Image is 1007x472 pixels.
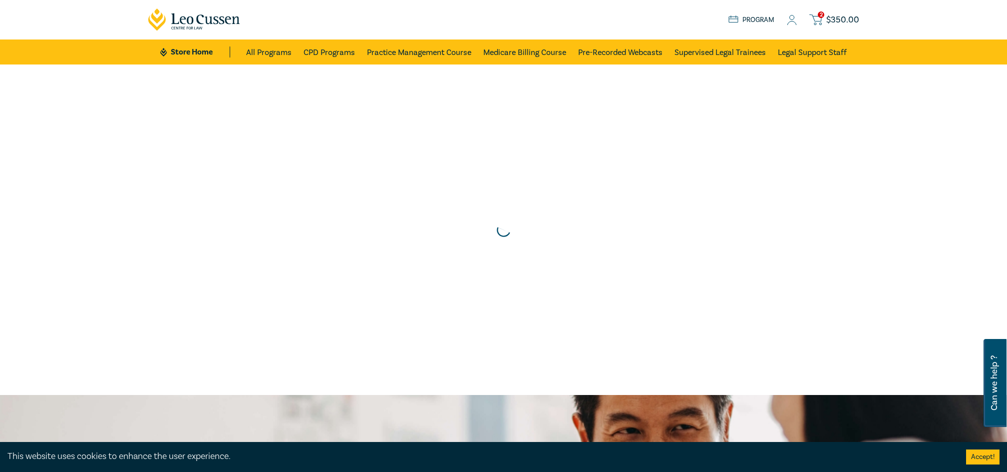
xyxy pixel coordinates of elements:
button: Accept cookies [966,449,1000,464]
a: Pre-Recorded Webcasts [578,39,663,64]
a: Program [728,14,775,25]
span: $ 350.00 [826,14,859,25]
a: All Programs [246,39,292,64]
a: Store Home [160,46,230,57]
a: Supervised Legal Trainees [674,39,766,64]
a: CPD Programs [304,39,355,64]
a: Practice Management Course [367,39,471,64]
a: Medicare Billing Course [483,39,566,64]
span: Can we help ? [990,345,999,421]
a: Legal Support Staff [778,39,847,64]
span: 2 [818,11,824,18]
div: This website uses cookies to enhance the user experience. [7,450,951,463]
